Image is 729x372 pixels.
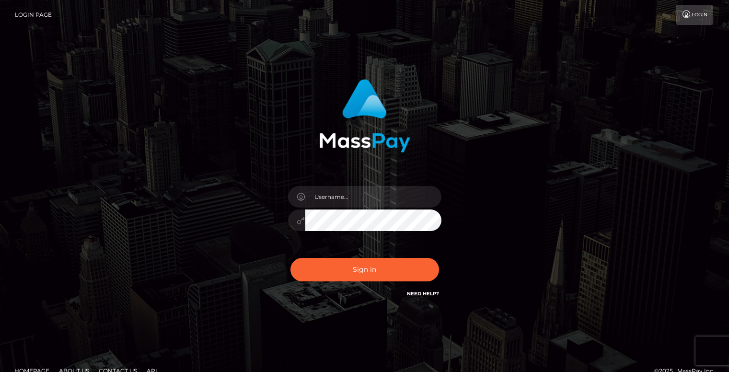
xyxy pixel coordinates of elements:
[305,186,441,208] input: Username...
[290,258,439,281] button: Sign in
[676,5,713,25] a: Login
[407,291,439,297] a: Need Help?
[15,5,52,25] a: Login Page
[319,79,410,152] img: MassPay Login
